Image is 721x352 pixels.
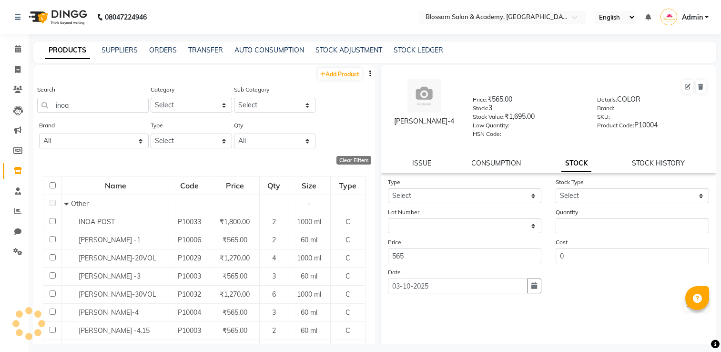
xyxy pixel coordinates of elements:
span: P10033 [178,217,201,226]
span: 1000 ml [297,254,321,262]
label: Date [388,268,401,277]
span: C [345,290,350,299]
span: [PERSON_NAME]-20VOL [79,254,156,262]
div: 3 [473,103,582,116]
a: CONSUMPTION [471,159,521,167]
div: Clear Filters [336,156,371,165]
div: Type [331,177,365,194]
div: Name [62,177,168,194]
label: Category [151,85,174,94]
span: P10004 [178,308,201,317]
span: 3 [272,308,276,317]
div: P10004 [597,120,707,134]
label: Cost [556,238,568,247]
div: Size [289,177,330,194]
div: Code [170,177,209,194]
label: Product Code: [597,121,634,130]
a: STOCK [561,155,591,172]
span: P10029 [178,254,201,262]
span: 60 ml [301,272,317,280]
label: Lot Number [388,208,419,217]
iframe: chat widget [681,314,711,342]
span: 60 ml [301,326,317,335]
label: Sub Category [234,85,269,94]
span: 4 [272,254,276,262]
label: Search [37,85,55,94]
span: ₹1,800.00 [220,217,250,226]
span: 60 ml [301,308,317,317]
span: 2 [272,236,276,244]
a: ORDERS [149,46,177,54]
label: Details: [597,95,617,104]
span: P10006 [178,236,201,244]
span: 60 ml [301,236,317,244]
a: SUPPLIERS [102,46,138,54]
span: C [345,254,350,262]
label: Brand [39,121,55,130]
span: [PERSON_NAME]-4 [79,308,139,317]
label: Stock: [473,104,488,113]
span: 1000 ml [297,217,321,226]
span: ₹565.00 [223,308,247,317]
label: Low Quantity: [473,121,509,130]
span: 2 [272,217,276,226]
span: ₹565.00 [223,326,247,335]
span: P10003 [178,326,201,335]
span: C [345,308,350,317]
a: STOCK HISTORY [632,159,685,167]
span: C [345,236,350,244]
span: C [345,326,350,335]
span: [PERSON_NAME] -4.15 [79,326,150,335]
span: P10003 [178,272,201,280]
span: - [308,199,311,208]
a: Add Product [318,68,362,80]
label: Quantity [556,208,578,217]
div: [PERSON_NAME]-4 [390,116,459,126]
span: 3 [272,272,276,280]
label: Stock Value: [473,113,505,121]
img: avatar [407,79,441,113]
label: HSN Code: [473,130,501,138]
label: Qty [234,121,243,130]
b: 08047224946 [105,4,147,31]
span: ₹1,270.00 [220,290,250,299]
span: 6 [272,290,276,299]
span: [PERSON_NAME] -3 [79,272,141,280]
label: Price [388,238,401,247]
a: STOCK LEDGER [394,46,443,54]
span: ₹1,270.00 [220,254,250,262]
span: 1000 ml [297,290,321,299]
span: [PERSON_NAME] -1 [79,236,141,244]
label: Stock Type [556,178,584,186]
button: Submit [684,298,708,311]
span: [PERSON_NAME]-30VOL [79,290,156,299]
label: SKU: [597,113,610,121]
label: Price: [473,95,487,104]
label: Brand: [597,104,614,113]
img: Admin [660,9,677,25]
span: Admin [682,12,703,22]
div: ₹1,695.00 [473,112,582,125]
div: Qty [260,177,287,194]
input: Search by product name or code [37,98,149,113]
a: STOCK ADJUSTMENT [315,46,382,54]
span: Collapse Row [64,199,71,208]
div: COLOR [597,94,707,108]
label: Type [151,121,163,130]
div: ₹565.00 [473,94,582,108]
span: P10032 [178,290,201,299]
label: Type [388,178,400,186]
div: Price [211,177,259,194]
span: INOA POST [79,217,115,226]
span: C [345,272,350,280]
a: TRANSFER [188,46,223,54]
a: PRODUCTS [45,42,90,59]
span: ₹565.00 [223,236,247,244]
img: logo [24,4,90,31]
a: AUTO CONSUMPTION [234,46,304,54]
span: Other [71,199,89,208]
a: ISSUE [412,159,431,167]
span: ₹565.00 [223,272,247,280]
span: C [345,217,350,226]
span: 2 [272,326,276,335]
